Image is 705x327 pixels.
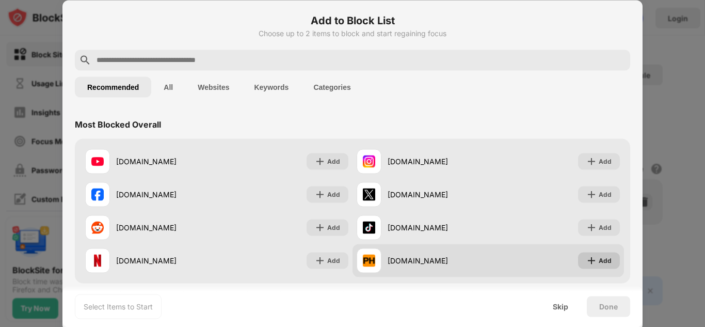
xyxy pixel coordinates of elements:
button: Keywords [242,76,301,97]
button: Websites [185,76,242,97]
div: Done [599,302,618,310]
button: Recommended [75,76,151,97]
img: favicons [363,155,375,167]
img: favicons [91,188,104,200]
img: favicons [91,254,104,267]
div: [DOMAIN_NAME] [116,156,217,167]
div: Add [599,189,612,199]
img: favicons [363,188,375,200]
img: favicons [363,221,375,233]
button: Categories [301,76,363,97]
div: Skip [553,302,568,310]
div: [DOMAIN_NAME] [116,222,217,233]
div: [DOMAIN_NAME] [388,156,488,167]
div: Add [327,255,340,266]
h6: Add to Block List [75,12,630,28]
div: Select Items to Start [84,301,153,312]
img: favicons [91,221,104,233]
button: All [151,76,185,97]
div: Add [327,222,340,232]
div: [DOMAIN_NAME] [388,189,488,200]
div: Add [599,222,612,232]
div: Choose up to 2 items to block and start regaining focus [75,29,630,37]
div: [DOMAIN_NAME] [388,222,488,233]
div: Add [327,189,340,199]
img: search.svg [79,54,91,66]
div: [DOMAIN_NAME] [116,189,217,200]
div: Add [599,156,612,166]
div: Add [327,156,340,166]
div: [DOMAIN_NAME] [388,255,488,266]
img: favicons [363,254,375,267]
div: [DOMAIN_NAME] [116,255,217,266]
div: Add [599,255,612,266]
img: favicons [91,155,104,167]
div: Most Blocked Overall [75,119,161,129]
